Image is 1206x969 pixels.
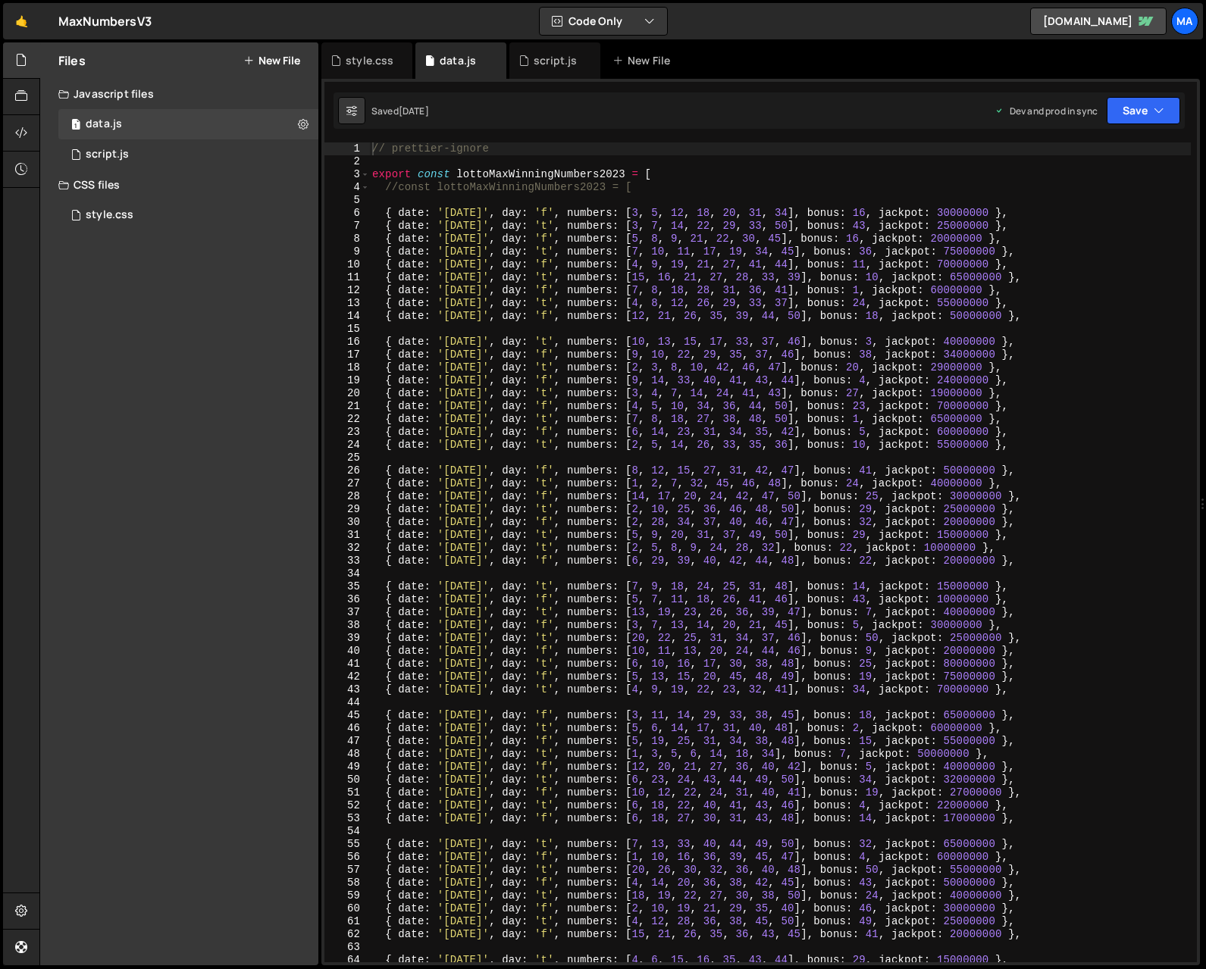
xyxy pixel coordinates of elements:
[324,336,370,349] div: 16
[324,889,370,902] div: 59
[324,812,370,825] div: 53
[3,3,40,39] a: 🤙
[324,851,370,864] div: 56
[324,838,370,851] div: 55
[540,8,667,35] button: Code Only
[324,774,370,786] div: 50
[324,825,370,838] div: 54
[324,619,370,632] div: 38
[324,258,370,271] div: 10
[324,645,370,658] div: 40
[324,722,370,735] div: 46
[324,593,370,606] div: 36
[40,79,318,109] div: Javascript files
[324,207,370,220] div: 6
[324,400,370,413] div: 21
[58,12,152,30] div: MaxNumbersV3
[243,55,300,67] button: New File
[324,361,370,374] div: 18
[324,580,370,593] div: 35
[324,142,370,155] div: 1
[324,194,370,207] div: 5
[324,349,370,361] div: 17
[324,181,370,194] div: 4
[324,555,370,567] div: 33
[346,53,393,68] div: style.css
[324,284,370,297] div: 12
[86,117,122,131] div: data.js
[324,877,370,889] div: 58
[324,748,370,761] div: 48
[324,954,370,967] div: 64
[324,245,370,258] div: 9
[1030,8,1167,35] a: [DOMAIN_NAME]
[324,297,370,310] div: 13
[324,464,370,477] div: 26
[324,786,370,799] div: 51
[324,670,370,683] div: 42
[324,567,370,580] div: 34
[86,208,133,222] div: style.css
[324,683,370,696] div: 43
[58,200,318,230] div: 3309/6309.css
[86,148,129,161] div: script.js
[1171,8,1198,35] a: ma
[324,542,370,555] div: 32
[324,709,370,722] div: 45
[40,170,318,200] div: CSS files
[324,387,370,400] div: 20
[324,439,370,452] div: 24
[324,902,370,915] div: 60
[399,105,429,117] div: [DATE]
[324,516,370,529] div: 30
[324,735,370,748] div: 47
[324,452,370,464] div: 25
[324,503,370,516] div: 29
[324,413,370,426] div: 22
[324,632,370,645] div: 39
[324,323,370,336] div: 15
[324,233,370,245] div: 8
[324,477,370,490] div: 27
[71,120,80,132] span: 1
[58,109,318,139] div: 3309/5656.js
[324,799,370,812] div: 52
[324,941,370,954] div: 63
[324,271,370,284] div: 11
[324,310,370,323] div: 14
[324,426,370,439] div: 23
[324,761,370,774] div: 49
[612,53,676,68] div: New File
[534,53,577,68] div: script.js
[324,928,370,941] div: 62
[324,155,370,168] div: 2
[324,529,370,542] div: 31
[324,374,370,387] div: 19
[324,220,370,233] div: 7
[324,168,370,181] div: 3
[324,864,370,877] div: 57
[324,606,370,619] div: 37
[440,53,476,68] div: data.js
[1107,97,1180,124] button: Save
[324,915,370,928] div: 61
[58,139,318,170] div: 3309/5657.js
[58,52,86,69] h2: Files
[324,696,370,709] div: 44
[371,105,429,117] div: Saved
[995,105,1098,117] div: Dev and prod in sync
[324,490,370,503] div: 28
[324,658,370,670] div: 41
